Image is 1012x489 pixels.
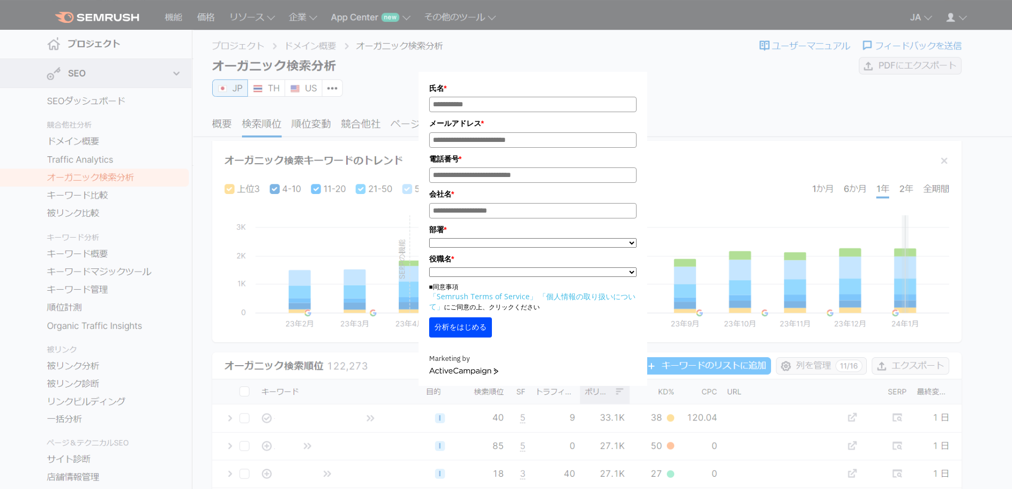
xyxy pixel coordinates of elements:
[429,224,637,235] label: 部署
[429,188,637,200] label: 会社名
[429,117,637,129] label: メールアドレス
[429,353,637,365] div: Marketing by
[429,291,537,301] a: 「Semrush Terms of Service」
[429,253,637,265] label: 役職名
[429,282,637,312] p: ■同意事項 にご同意の上、クリックください
[429,317,492,338] button: 分析をはじめる
[429,82,637,94] label: 氏名
[429,291,635,311] a: 「個人情報の取り扱いについて」
[429,153,637,165] label: 電話番号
